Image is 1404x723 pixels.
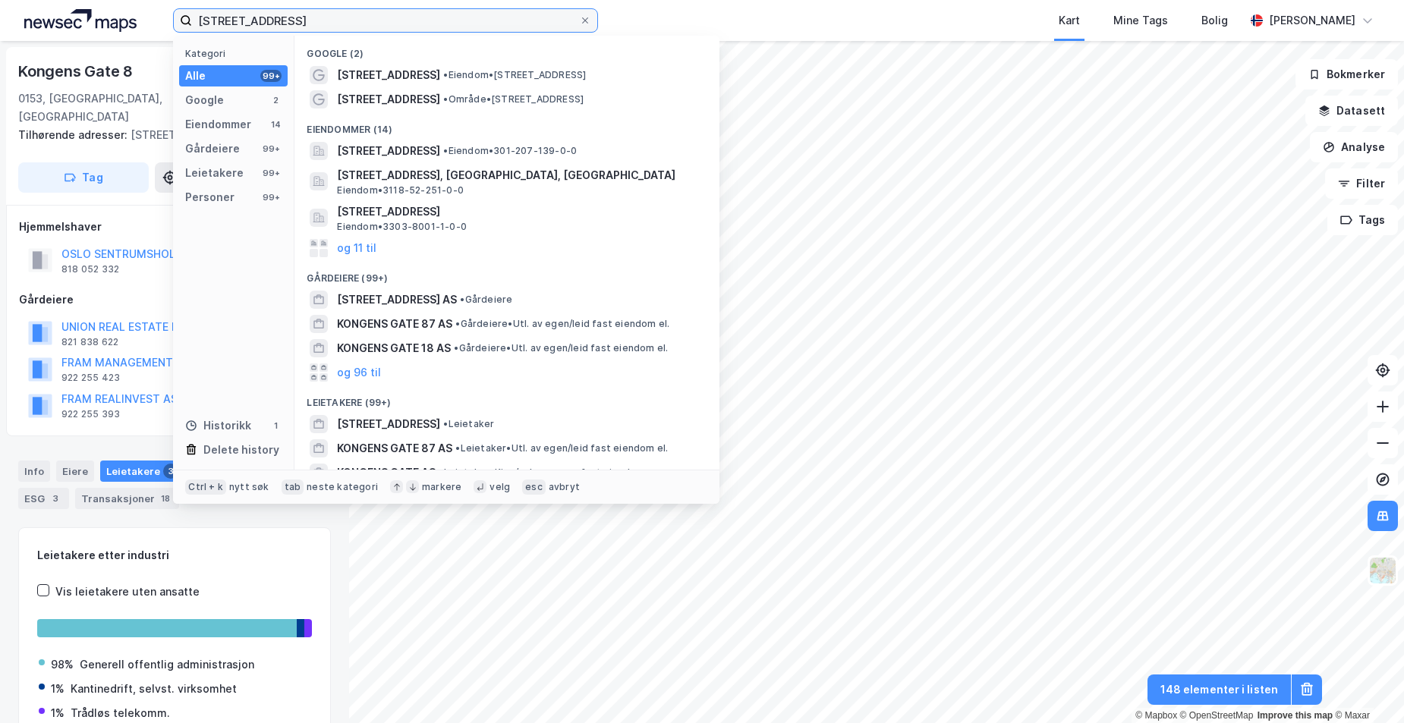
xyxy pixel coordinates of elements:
[1327,205,1398,235] button: Tags
[294,260,719,288] div: Gårdeiere (99+)
[1305,96,1398,126] button: Datasett
[1059,11,1080,30] div: Kart
[337,315,452,333] span: KONGENS GATE 87 AS
[439,467,644,479] span: Leietaker • Kjøp/salg av egen fast eiendom
[185,140,240,158] div: Gårdeiere
[1368,556,1397,585] img: Z
[337,66,440,84] span: [STREET_ADDRESS]
[422,481,461,493] div: markere
[185,48,288,59] div: Kategori
[80,655,254,674] div: Generell offentlig administrasjon
[1325,168,1398,199] button: Filter
[260,143,282,155] div: 99+
[19,291,330,309] div: Gårdeiere
[443,145,577,157] span: Eiendom • 301-207-139-0-0
[443,69,448,80] span: •
[455,442,668,454] span: Leietaker • Utl. av egen/leid fast eiendom el.
[337,90,440,108] span: [STREET_ADDRESS]
[18,128,131,141] span: Tilhørende adresser:
[18,488,69,509] div: ESG
[337,184,464,196] span: Eiendom • 3118-52-251-0-0
[337,415,440,433] span: [STREET_ADDRESS]
[443,418,448,429] span: •
[185,164,244,182] div: Leietakere
[61,408,120,420] div: 922 255 393
[460,294,464,305] span: •
[455,442,460,454] span: •
[337,464,436,482] span: KONGENS GATE AS
[455,318,669,330] span: Gårdeiere • Utl. av egen/leid fast eiendom el.
[269,420,282,432] div: 1
[18,461,50,482] div: Info
[337,339,451,357] span: KONGENS GATE 18 AS
[443,93,448,105] span: •
[260,70,282,82] div: 99+
[61,336,118,348] div: 821 838 622
[337,166,701,184] span: [STREET_ADDRESS], [GEOGRAPHIC_DATA], [GEOGRAPHIC_DATA]
[71,704,170,722] div: Trådløs telekomm.
[37,546,312,564] div: Leietakere etter industri
[185,115,251,134] div: Eiendommer
[294,36,719,63] div: Google (2)
[454,342,668,354] span: Gårdeiere • Utl. av egen/leid fast eiendom el.
[185,91,224,109] div: Google
[269,94,282,106] div: 2
[454,342,458,354] span: •
[549,481,580,493] div: avbryt
[1310,132,1398,162] button: Analyse
[51,680,65,698] div: 1%
[1113,11,1168,30] div: Mine Tags
[18,126,319,144] div: [STREET_ADDRESS]
[260,167,282,179] div: 99+
[1201,11,1228,30] div: Bolig
[1258,710,1333,721] a: Improve this map
[185,188,235,206] div: Personer
[337,203,701,221] span: [STREET_ADDRESS]
[61,372,120,384] div: 922 255 423
[269,118,282,130] div: 14
[337,363,381,382] button: og 96 til
[1269,11,1355,30] div: [PERSON_NAME]
[443,69,586,81] span: Eiendom • [STREET_ADDRESS]
[337,142,440,160] span: [STREET_ADDRESS]
[18,162,149,193] button: Tag
[337,291,457,309] span: [STREET_ADDRESS] AS
[192,9,579,32] input: Søk på adresse, matrikkel, gårdeiere, leietakere eller personer
[522,479,546,495] div: esc
[185,479,226,495] div: Ctrl + k
[443,418,494,430] span: Leietaker
[71,680,237,698] div: Kantinedrift, selvst. virksomhet
[1135,710,1177,721] a: Mapbox
[51,655,74,674] div: 98%
[460,294,512,306] span: Gårdeiere
[455,318,460,329] span: •
[282,479,304,495] div: tab
[24,9,137,32] img: logo.a4113a55bc3d86da70a041830d287a7e.svg
[490,481,510,493] div: velg
[100,461,184,482] div: Leietakere
[56,461,94,482] div: Eiere
[19,218,330,236] div: Hjemmelshaver
[75,488,179,509] div: Transaksjoner
[51,704,65,722] div: 1%
[18,59,136,83] div: Kongens Gate 8
[294,112,719,139] div: Eiendommer (14)
[337,439,452,457] span: KONGENS GATE 87 AS
[307,481,378,493] div: neste kategori
[158,491,173,506] div: 18
[55,583,200,601] div: Vis leietakere uten ansatte
[260,191,282,203] div: 99+
[163,464,178,479] div: 3
[439,467,443,478] span: •
[48,491,63,506] div: 3
[443,93,584,105] span: Område • [STREET_ADDRESS]
[229,481,269,493] div: nytt søk
[1180,710,1254,721] a: OpenStreetMap
[1328,650,1404,723] iframe: Chat Widget
[18,90,209,126] div: 0153, [GEOGRAPHIC_DATA], [GEOGRAPHIC_DATA]
[337,221,467,233] span: Eiendom • 3303-8001-1-0-0
[1147,674,1291,705] button: 148 elementer i listen
[185,67,206,85] div: Alle
[185,417,251,435] div: Historikk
